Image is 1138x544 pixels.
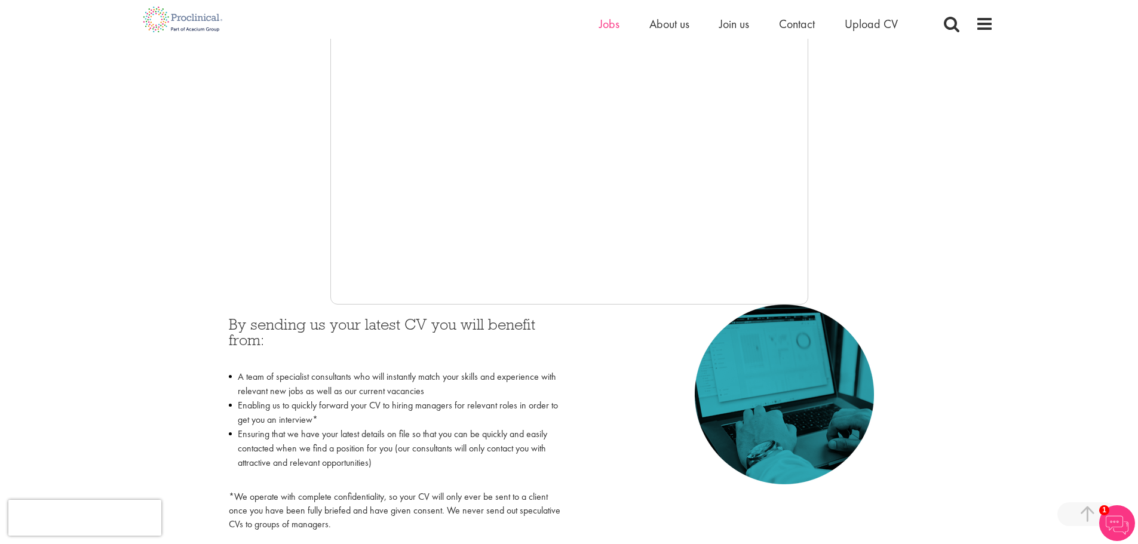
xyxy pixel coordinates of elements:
h3: By sending us your latest CV you will benefit from: [229,316,560,364]
img: Chatbot [1099,505,1135,541]
iframe: reCAPTCHA [8,500,161,536]
li: Ensuring that we have your latest details on file so that you can be quickly and easily contacted... [229,427,560,484]
a: About us [649,16,689,32]
a: Join us [719,16,749,32]
a: Upload CV [845,16,898,32]
li: A team of specialist consultants who will instantly match your skills and experience with relevan... [229,370,560,398]
li: Enabling us to quickly forward your CV to hiring managers for relevant roles in order to get you ... [229,398,560,427]
a: Jobs [599,16,619,32]
span: 1 [1099,505,1109,515]
p: *We operate with complete confidentiality, so your CV will only ever be sent to a client once you... [229,490,560,531]
a: Contact [779,16,815,32]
